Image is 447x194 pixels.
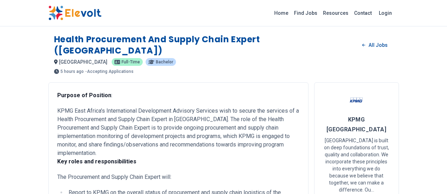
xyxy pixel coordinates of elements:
[57,91,300,100] p: :
[60,69,84,74] span: 5 hours ago
[122,60,140,64] span: Full-time
[291,7,320,19] a: Find Jobs
[85,69,134,74] p: - Accepting Applications
[351,7,375,19] a: Contact
[59,59,107,65] span: [GEOGRAPHIC_DATA]
[57,107,300,166] p: KPMG East Africa's International Development Advisory Services wish to secure the services of a H...
[327,116,387,133] span: KPMG [GEOGRAPHIC_DATA]
[57,173,300,181] p: The Procurement and Supply Chain Expert will:
[57,158,136,165] strong: Key roles and responsibilities
[320,7,351,19] a: Resources
[57,92,111,99] strong: Purpose of Position
[357,40,393,50] a: All Jobs
[348,91,365,109] img: KPMG East Africa
[54,34,357,56] h1: Health Procurement and Supply Chain Expert ([GEOGRAPHIC_DATA])
[271,7,291,19] a: Home
[323,137,390,193] p: [GEOGRAPHIC_DATA] is built on deep foundations of trust, quality and collaboration. We incorporat...
[48,6,101,20] img: Elevolt
[375,6,396,20] a: Login
[156,60,173,64] span: Bachelor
